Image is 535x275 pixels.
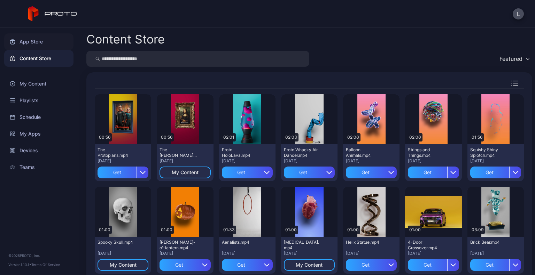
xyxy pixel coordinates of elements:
[222,240,260,245] div: Aerialists.mp4
[284,158,335,164] div: [DATE]
[98,147,136,158] div: The Protopians.mp4
[98,167,148,178] button: Get
[346,147,384,158] div: Balloon Animals.mp4
[346,259,397,271] button: Get
[98,259,148,271] button: My Content
[284,147,322,158] div: Proto Whacky Air Dancer.mp4
[160,259,210,271] button: Get
[408,147,446,158] div: Strings and Things.mp4
[4,142,73,159] a: Devices
[470,259,521,271] button: Get
[346,251,397,256] div: [DATE]
[160,240,198,251] div: Jack-o'-lantern.mp4
[31,262,60,267] a: Terms Of Service
[470,240,509,245] div: Brick Bear.mp4
[98,251,148,256] div: [DATE]
[296,262,323,268] div: My Content
[222,167,261,178] div: Get
[160,251,210,256] div: [DATE]
[4,109,73,126] a: Schedule
[346,167,397,178] button: Get
[496,51,532,67] button: Featured
[98,158,148,164] div: [DATE]
[4,159,73,176] a: Teams
[499,55,522,62] div: Featured
[4,50,73,67] a: Content Store
[284,167,323,178] div: Get
[284,251,335,256] div: [DATE]
[408,158,459,164] div: [DATE]
[470,147,509,158] div: Squishy Shiny Splotch.mp4
[470,167,521,178] button: Get
[222,167,273,178] button: Get
[284,240,322,251] div: Human Heart.mp4
[160,147,198,158] div: The Mona Lisa.mp4
[8,262,31,267] span: Version 1.13.1 •
[4,126,73,142] a: My Apps
[346,167,385,178] div: Get
[4,33,73,50] a: App Store
[470,167,509,178] div: Get
[284,259,335,271] button: My Content
[98,167,137,178] div: Get
[222,259,273,271] button: Get
[408,259,459,271] button: Get
[172,170,199,175] div: My Content
[222,259,261,271] div: Get
[4,92,73,109] a: Playlists
[408,167,447,178] div: Get
[470,158,521,164] div: [DATE]
[408,167,459,178] button: Get
[513,8,524,19] button: L
[346,240,384,245] div: Helix Statue.mp4
[86,33,165,45] div: Content Store
[346,158,397,164] div: [DATE]
[110,262,137,268] div: My Content
[4,75,73,92] a: My Content
[222,251,273,256] div: [DATE]
[346,259,385,271] div: Get
[8,253,69,258] div: © 2025 PROTO, Inc.
[98,240,136,245] div: Spooky Skull.mp4
[222,158,273,164] div: [DATE]
[470,251,521,256] div: [DATE]
[284,167,335,178] button: Get
[222,147,260,158] div: Proto HoloLava.mp4
[470,259,509,271] div: Get
[408,259,447,271] div: Get
[408,240,446,251] div: 4-Door Crossover.mp4
[160,158,210,164] div: [DATE]
[160,259,199,271] div: Get
[408,251,459,256] div: [DATE]
[160,167,210,178] button: My Content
